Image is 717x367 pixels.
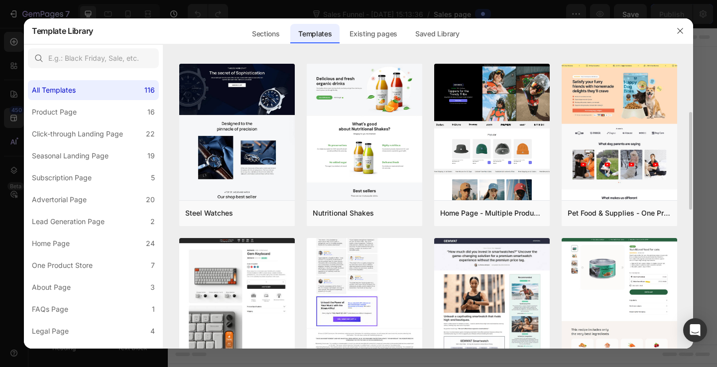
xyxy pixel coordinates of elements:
div: Existing pages [342,24,405,44]
div: Click-through Landing Page [32,128,123,140]
div: Saved Library [407,24,468,44]
div: Product Page [32,106,77,118]
div: Advertorial Page [32,194,87,206]
div: 19 [147,150,155,162]
div: Home Page [32,238,70,249]
div: Contact Page [32,347,77,359]
div: 2 [150,216,155,228]
div: Open Intercom Messenger [683,318,707,342]
div: Pet Food & Supplies - One Product Store [568,207,671,219]
div: Templates [290,24,340,44]
div: 5 [151,172,155,184]
div: Sections [244,24,287,44]
button: Use existing page designs [197,207,311,227]
h2: Template Library [32,18,93,44]
div: Subscription Page [32,172,92,184]
div: 7 [151,259,155,271]
div: 116 [144,84,155,96]
div: Start with Generating from URL or image [232,263,366,271]
div: 3 [150,281,155,293]
div: Legal Page [32,325,69,337]
div: 24 [146,238,155,249]
div: All Templates [32,84,76,96]
div: One Product Store [32,259,93,271]
div: Home Page - Multiple Product - Apparel - Style 4 [440,207,544,219]
div: Seasonal Landing Page [32,150,109,162]
div: Start building with Sections/Elements or [224,187,374,199]
div: 16 [147,106,155,118]
div: Steel Watches [185,207,233,219]
div: 2 [150,347,155,359]
div: Lead Generation Page [32,216,105,228]
button: Explore templates [317,207,401,227]
div: 20 [146,194,155,206]
div: About Page [32,281,71,293]
div: FAQs Page [32,303,68,315]
input: E.g.: Black Friday, Sale, etc. [28,48,159,68]
div: 4 [150,325,155,337]
div: 22 [146,128,155,140]
div: 1 [152,303,155,315]
div: Nutritional Shakes [313,207,374,219]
